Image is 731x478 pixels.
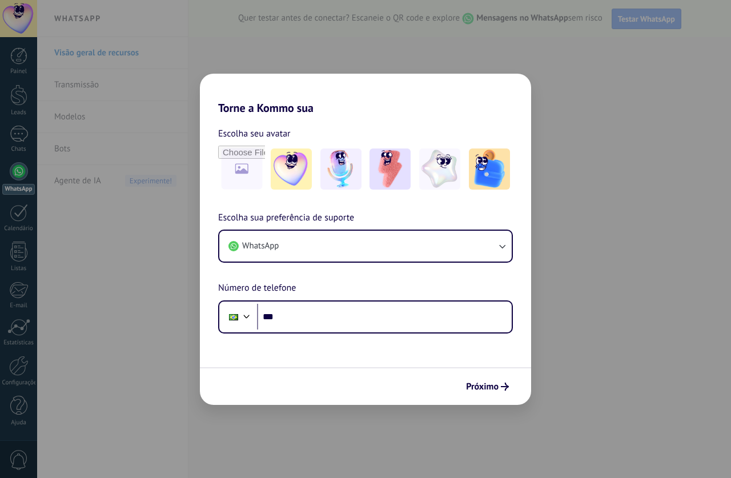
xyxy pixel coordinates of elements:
[200,74,531,115] h2: Torne a Kommo sua
[218,281,296,296] span: Número de telefone
[466,383,499,391] span: Próximo
[218,211,354,226] span: Escolha sua preferência de suporte
[219,231,512,262] button: WhatsApp
[461,377,514,396] button: Próximo
[242,240,279,252] span: WhatsApp
[218,126,291,141] span: Escolha seu avatar
[223,305,244,329] div: Brazil: + 55
[419,148,460,190] img: -4.jpeg
[369,148,411,190] img: -3.jpeg
[320,148,362,190] img: -2.jpeg
[469,148,510,190] img: -5.jpeg
[271,148,312,190] img: -1.jpeg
